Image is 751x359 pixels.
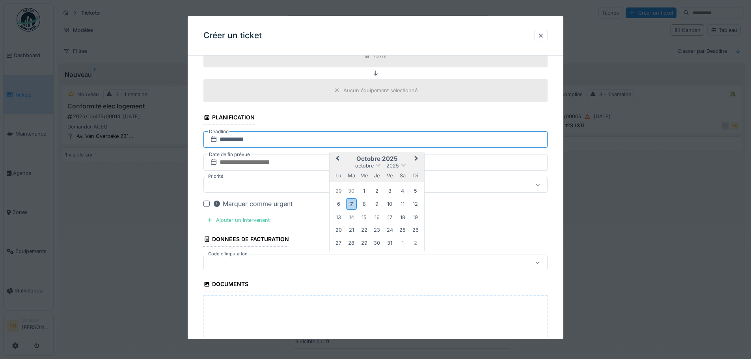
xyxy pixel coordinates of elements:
div: Choose dimanche 5 octobre 2025 [410,186,421,196]
div: Aucun équipement sélectionné [343,87,417,94]
div: Choose mercredi 29 octobre 2025 [359,238,369,248]
div: Choose samedi 1 novembre 2025 [397,238,408,248]
div: Choose samedi 18 octobre 2025 [397,212,408,223]
span: octobre [355,163,374,169]
div: Choose jeudi 2 octobre 2025 [372,186,382,196]
button: Next Month [411,153,423,166]
label: Priorité [207,173,225,180]
div: Choose mercredi 15 octobre 2025 [359,212,369,223]
div: Choose samedi 4 octobre 2025 [397,186,408,196]
div: Documents [203,278,248,292]
div: Choose dimanche 26 octobre 2025 [410,225,421,235]
div: mercredi [359,170,369,181]
div: Choose jeudi 9 octobre 2025 [372,199,382,209]
div: jeudi [372,170,382,181]
div: Choose vendredi 10 octobre 2025 [384,199,395,209]
div: Choose jeudi 23 octobre 2025 [372,225,382,235]
div: Choose mardi 14 octobre 2025 [346,212,357,223]
div: Month octobre, 2025 [332,184,422,249]
label: Deadline [208,127,229,136]
div: Choose vendredi 24 octobre 2025 [384,225,395,235]
div: vendredi [384,170,395,181]
h2: octobre 2025 [330,155,424,162]
div: Ajouter un intervenant [203,215,273,225]
div: Choose lundi 13 octobre 2025 [333,212,344,223]
div: Choose lundi 6 octobre 2025 [333,199,344,209]
div: Choose vendredi 31 octobre 2025 [384,238,395,248]
div: samedi [397,170,408,181]
button: Previous Month [330,153,343,166]
div: Choose lundi 20 octobre 2025 [333,225,344,235]
div: Choose lundi 29 septembre 2025 [333,186,344,196]
div: Choose mardi 7 octobre 2025 [346,198,357,210]
div: dimanche [410,170,421,181]
div: Marquer comme urgent [213,199,293,208]
div: Choose mardi 28 octobre 2025 [346,238,357,248]
div: Choose mercredi 22 octobre 2025 [359,225,369,235]
span: 2025 [386,163,399,169]
div: lundi [333,170,344,181]
div: (STI1) [374,52,387,60]
label: Date de fin prévue [208,150,251,159]
div: Choose dimanche 12 octobre 2025 [410,199,421,209]
div: Choose mercredi 8 octobre 2025 [359,199,369,209]
div: Choose jeudi 30 octobre 2025 [372,238,382,248]
div: Choose samedi 25 octobre 2025 [397,225,408,235]
div: Choose vendredi 17 octobre 2025 [384,212,395,223]
div: Choose mercredi 1 octobre 2025 [359,186,369,196]
div: Choose jeudi 16 octobre 2025 [372,212,382,223]
div: Choose dimanche 19 octobre 2025 [410,212,421,223]
div: Choose mardi 30 septembre 2025 [346,186,357,196]
div: Choose lundi 27 octobre 2025 [333,238,344,248]
div: Choose vendredi 3 octobre 2025 [384,186,395,196]
div: mardi [346,170,357,181]
div: Choose dimanche 2 novembre 2025 [410,238,421,248]
h3: Créer un ticket [203,31,262,41]
label: Code d'imputation [207,251,249,257]
div: Choose mardi 21 octobre 2025 [346,225,357,235]
div: Planification [203,112,255,125]
div: Choose samedi 11 octobre 2025 [397,199,408,209]
div: Données de facturation [203,233,289,247]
